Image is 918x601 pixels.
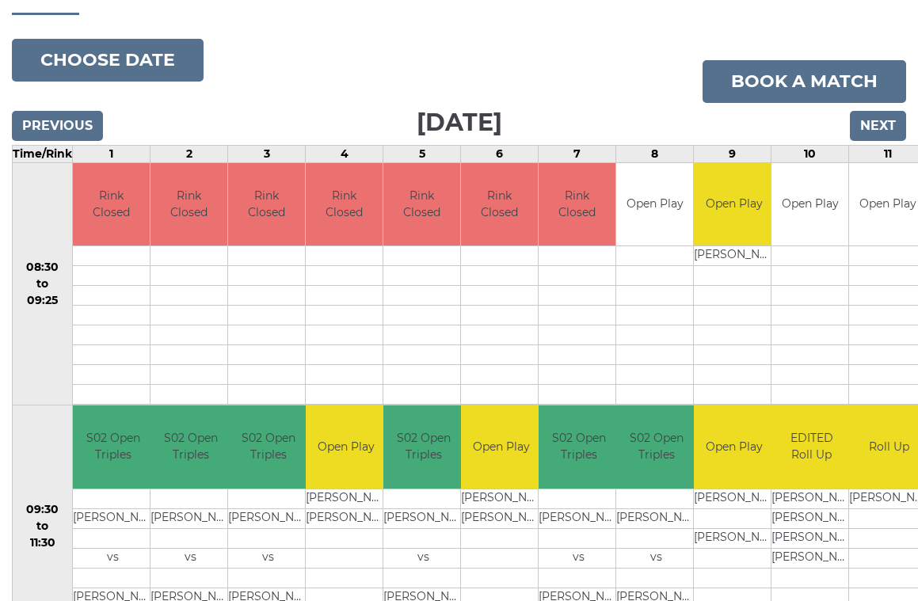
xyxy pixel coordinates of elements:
td: vs [73,548,153,568]
td: [PERSON_NAME] [73,508,153,528]
td: [PERSON_NAME] [383,508,463,528]
td: [PERSON_NAME] [694,528,774,548]
td: [PERSON_NAME] [228,508,308,528]
td: [PERSON_NAME] [306,489,386,508]
td: S02 Open Triples [73,405,153,489]
td: Open Play [461,405,541,489]
td: Open Play [771,163,848,246]
td: S02 Open Triples [616,405,696,489]
td: [PERSON_NAME] [771,548,851,568]
td: Open Play [694,163,774,246]
td: [PERSON_NAME] [306,508,386,528]
td: 9 [694,145,771,162]
td: S02 Open Triples [383,405,463,489]
td: vs [383,548,463,568]
td: 4 [306,145,383,162]
td: vs [228,548,308,568]
td: [PERSON_NAME] [694,246,774,266]
td: Open Play [306,405,386,489]
td: 8 [616,145,694,162]
button: Choose date [12,39,204,82]
td: Rink Closed [73,163,150,246]
input: Next [850,111,906,141]
td: vs [616,548,696,568]
td: Rink Closed [461,163,538,246]
td: vs [150,548,230,568]
td: [PERSON_NAME] [771,489,851,508]
td: [PERSON_NAME] [694,489,774,508]
td: Rink Closed [306,163,383,246]
td: 1 [73,145,150,162]
td: S02 Open Triples [150,405,230,489]
td: Open Play [694,405,774,489]
td: Rink Closed [228,163,305,246]
td: 7 [539,145,616,162]
td: 5 [383,145,461,162]
td: 10 [771,145,849,162]
td: Rink Closed [150,163,227,246]
td: 6 [461,145,539,162]
a: Book a match [703,60,906,103]
td: [PERSON_NAME] [616,508,696,528]
td: Rink Closed [383,163,460,246]
td: Time/Rink [13,145,73,162]
td: [PERSON_NAME] [461,489,541,508]
td: [PERSON_NAME] [150,508,230,528]
td: EDITED Roll Up [771,405,851,489]
td: vs [539,548,619,568]
td: S02 Open Triples [539,405,619,489]
td: Open Play [616,163,693,246]
input: Previous [12,111,103,141]
td: [PERSON_NAME] [539,508,619,528]
td: [PERSON_NAME] [461,508,541,528]
td: 08:30 to 09:25 [13,162,73,405]
td: [PERSON_NAME] [771,528,851,548]
td: 2 [150,145,228,162]
td: Rink Closed [539,163,615,246]
td: S02 Open Triples [228,405,308,489]
td: [PERSON_NAME] [771,508,851,528]
td: 3 [228,145,306,162]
